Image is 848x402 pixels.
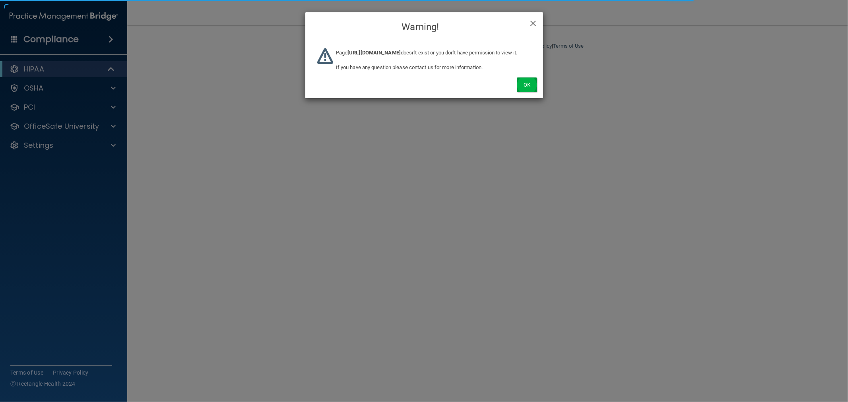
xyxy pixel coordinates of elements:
p: Page doesn't exist or you don't have permission to view it. [336,48,531,58]
span: × [530,14,537,30]
button: Ok [517,77,537,92]
img: warning-logo.669c17dd.png [317,48,333,64]
h4: Warning! [311,18,537,36]
p: If you have any question please contact us for more information. [336,63,531,72]
b: [URL][DOMAIN_NAME] [347,50,401,56]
